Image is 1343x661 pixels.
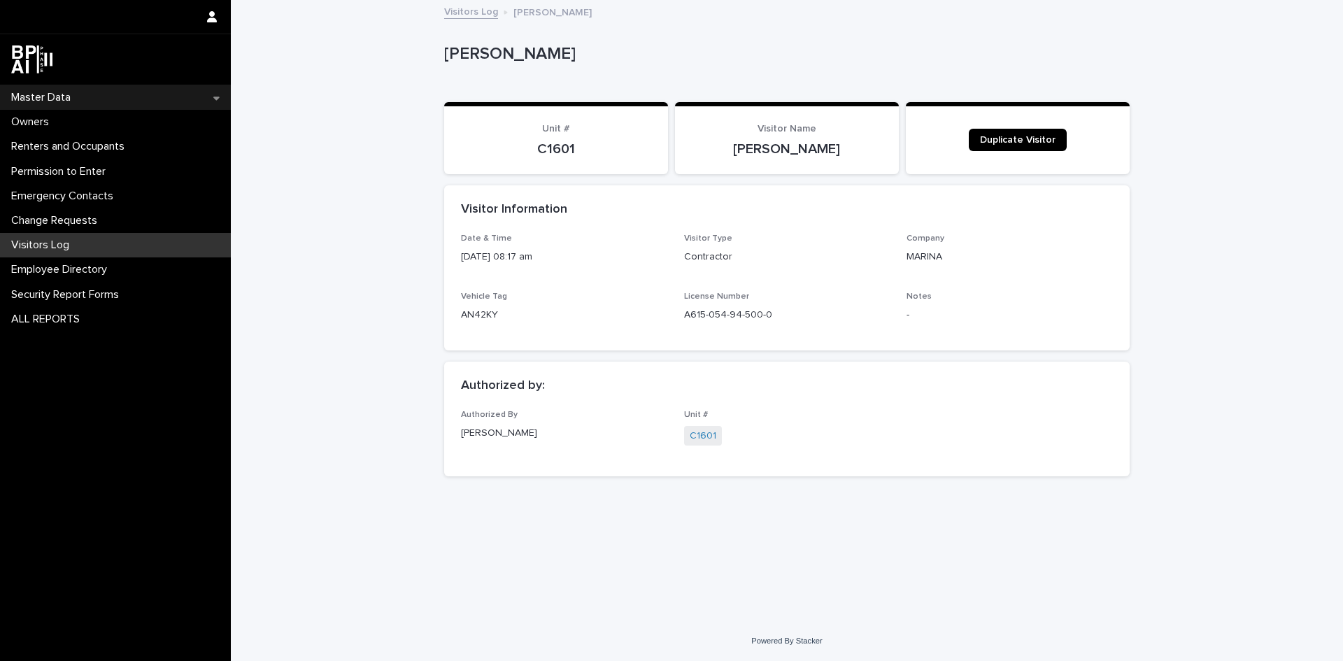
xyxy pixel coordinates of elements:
p: [PERSON_NAME] [513,3,592,19]
p: Owners [6,115,60,129]
p: Master Data [6,91,82,104]
p: [DATE] 08:17 am [461,250,667,264]
span: Company [907,234,944,243]
span: Unit # [684,411,708,419]
span: Date & Time [461,234,512,243]
p: [PERSON_NAME] [461,426,667,441]
p: Change Requests [6,214,108,227]
span: Visitor Name [758,124,816,134]
span: Duplicate Visitor [980,135,1056,145]
p: Contractor [684,250,890,264]
p: Emergency Contacts [6,190,125,203]
p: MARINA [907,250,1113,264]
p: AN42KY [461,308,667,322]
p: Employee Directory [6,263,118,276]
p: ALL REPORTS [6,313,91,326]
h2: Visitor Information [461,202,567,218]
p: Permission to Enter [6,165,117,178]
span: Authorized By [461,411,518,419]
p: A615-054-94-500-0 [684,308,890,322]
a: Visitors Log [444,3,498,19]
p: Security Report Forms [6,288,130,301]
a: Powered By Stacker [751,637,822,645]
h2: Authorized by: [461,378,545,394]
p: Renters and Occupants [6,140,136,153]
p: [PERSON_NAME] [692,141,882,157]
p: Visitors Log [6,239,80,252]
a: Duplicate Visitor [969,129,1067,151]
p: - [907,308,1113,322]
span: Visitor Type [684,234,732,243]
span: License Number [684,292,749,301]
a: C1601 [690,429,716,443]
span: Unit # [542,124,570,134]
span: Vehicle Tag [461,292,507,301]
p: C1601 [461,141,651,157]
span: Notes [907,292,932,301]
p: [PERSON_NAME] [444,44,1124,64]
img: dwgmcNfxSF6WIOOXiGgu [11,45,52,73]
